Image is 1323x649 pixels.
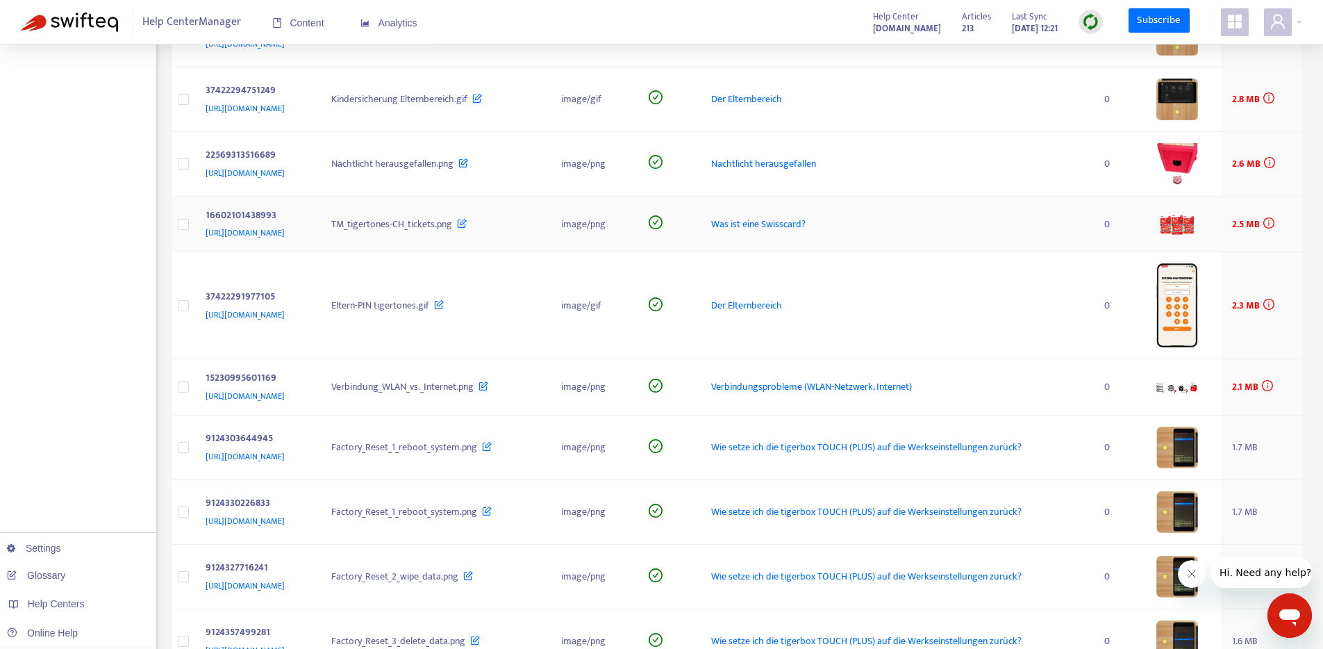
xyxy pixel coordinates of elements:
span: check-circle [649,379,663,393]
span: [URL][DOMAIN_NAME] [206,166,285,180]
span: Verbindungsprobleme (WLAN-Netzwerk, Internet) [711,379,912,395]
span: [URL][DOMAIN_NAME] [206,579,285,593]
span: Der Elternbereich [711,297,782,313]
div: 9124357499281 [206,625,304,643]
img: media-preview [1156,79,1198,120]
span: appstore [1226,13,1243,30]
div: 15230995601169 [206,370,304,388]
td: image/png [550,132,638,197]
span: Help Center [873,9,919,24]
span: info-circle [1264,157,1275,168]
td: image/gif [550,252,638,359]
div: 2.6 MB [1232,156,1291,172]
span: [URL][DOMAIN_NAME] [206,450,285,463]
img: media-preview [1156,380,1198,395]
a: Glossary [7,570,65,581]
span: [URL][DOMAIN_NAME] [206,389,285,403]
span: check-circle [649,504,663,518]
span: Analytics [360,17,417,28]
span: [URL][DOMAIN_NAME] [206,101,285,115]
span: Articles [962,9,991,24]
span: Wie setze ich die tigerbox TOUCH (PLUS) auf die Werkseinstellungen zurück? [711,504,1022,520]
span: check-circle [649,297,663,311]
span: Factory_Reset_1_reboot_system.png [331,504,477,520]
img: media-preview [1156,491,1198,533]
div: 0 [1104,379,1135,395]
div: 2.5 MB [1232,217,1291,232]
td: image/png [550,416,638,480]
span: Wie setze ich die tigerbox TOUCH (PLUS) auf die Werkseinstellungen zurück? [711,439,1022,455]
span: info-circle [1262,380,1273,391]
span: [URL][DOMAIN_NAME] [206,514,285,528]
img: media-preview [1156,556,1198,598]
div: 0 [1104,504,1135,520]
span: check-circle [649,568,663,582]
strong: [DOMAIN_NAME] [873,21,941,36]
span: user [1270,13,1286,30]
span: Factory_Reset_2_wipe_data.png [331,568,458,584]
img: media-preview [1156,427,1198,468]
div: 1.7 MB [1232,504,1291,520]
img: Swifteq [21,13,118,32]
span: Wie setze ich die tigerbox TOUCH (PLUS) auf die Werkseinstellungen zurück? [711,568,1022,584]
a: Settings [7,543,61,554]
a: Subscribe [1129,8,1190,33]
span: info-circle [1263,92,1274,104]
div: 9124330226833 [206,495,304,514]
span: check-circle [649,155,663,169]
img: media-preview [1156,143,1198,185]
span: Wie setze ich die tigerbox TOUCH (PLUS) auf die Werkseinstellungen zurück? [711,633,1022,649]
iframe: Nachricht vom Unternehmen [1211,557,1312,588]
span: Nachtlicht herausgefallen.png [331,156,454,172]
td: image/png [550,545,638,609]
span: check-circle [649,439,663,453]
td: image/png [550,359,638,416]
div: 2.1 MB [1232,379,1291,395]
img: media-preview [1156,214,1198,235]
div: 0 [1104,217,1135,232]
a: Online Help [7,627,78,639]
iframe: Nachricht schließen [1178,560,1206,588]
img: sync.dc5367851b00ba804db3.png [1082,13,1099,31]
span: Factory_Reset_1_reboot_system.png [331,439,477,455]
span: Der Elternbereich [711,91,782,107]
strong: 213 [962,21,974,36]
iframe: Schaltfläche zum Öffnen des Messaging-Fensters [1267,593,1312,638]
div: 0 [1104,440,1135,455]
span: Nachtlicht herausgefallen [711,156,816,172]
span: Was ist eine Swisscard? [711,216,806,232]
span: check-circle [649,90,663,104]
td: image/gif [550,67,638,132]
div: 37422291977105 [206,289,304,307]
div: 22569313516689 [206,147,304,165]
a: [DOMAIN_NAME] [873,20,941,36]
td: image/png [550,197,638,253]
strong: [DATE] 12:21 [1012,21,1058,36]
td: image/png [550,480,638,545]
div: 2.3 MB [1232,298,1291,313]
div: 0 [1104,569,1135,584]
img: media-preview [1156,263,1198,347]
div: 1.6 MB [1232,634,1291,649]
div: 2.8 MB [1232,92,1291,107]
span: area-chart [360,18,370,28]
span: [URL][DOMAIN_NAME] [206,308,285,322]
div: 0 [1104,298,1135,313]
span: Help Centers [28,598,85,609]
div: 9124327716241 [206,560,304,578]
span: info-circle [1263,299,1274,310]
span: Factory_Reset_3_delete_data.png [331,633,465,649]
span: Content [272,17,324,28]
div: 16602101438993 [206,208,304,226]
div: 1.7 MB [1232,440,1291,455]
div: 9124303644945 [206,431,304,449]
span: Last Sync [1012,9,1047,24]
span: TM_tigertones-CH_tickets.png [331,216,452,232]
span: check-circle [649,633,663,647]
div: 0 [1104,156,1135,172]
span: check-circle [649,215,663,229]
span: [URL][DOMAIN_NAME] [206,37,285,51]
span: [URL][DOMAIN_NAME] [206,226,285,240]
span: Eltern-PIN tigertones.gif [331,297,429,313]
